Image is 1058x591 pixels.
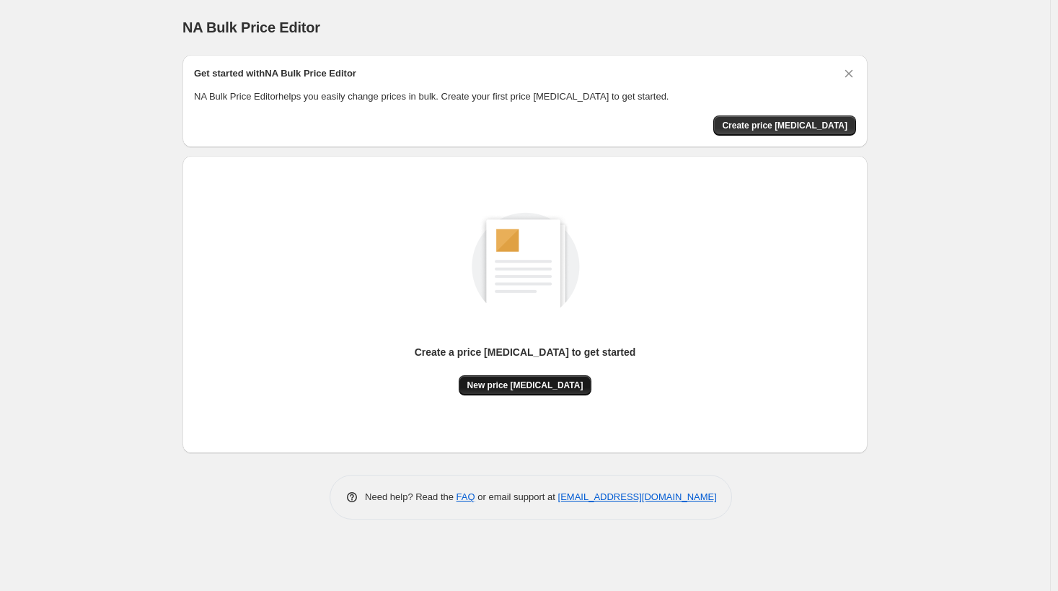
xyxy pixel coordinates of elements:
a: FAQ [457,491,475,502]
button: New price [MEDICAL_DATA] [459,375,592,395]
span: Create price [MEDICAL_DATA] [722,120,847,131]
p: NA Bulk Price Editor helps you easily change prices in bulk. Create your first price [MEDICAL_DAT... [194,89,856,104]
button: Dismiss card [842,66,856,81]
p: Create a price [MEDICAL_DATA] to get started [415,345,636,359]
h2: Get started with NA Bulk Price Editor [194,66,356,81]
span: NA Bulk Price Editor [182,19,320,35]
span: or email support at [475,491,558,502]
a: [EMAIL_ADDRESS][DOMAIN_NAME] [558,491,717,502]
span: New price [MEDICAL_DATA] [467,380,583,391]
button: Create price change job [713,115,856,136]
span: Need help? Read the [365,491,457,502]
